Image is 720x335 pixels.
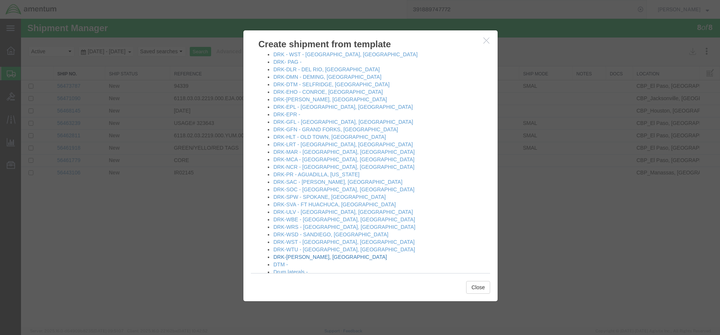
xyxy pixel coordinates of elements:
[252,48,359,54] a: DRK-DLR - DEL RIO, [GEOGRAPHIC_DATA]
[252,63,369,69] a: DRK-DTM - SELFRIDGE, [GEOGRAPHIC_DATA]
[252,235,366,241] a: DRK-[PERSON_NAME], [GEOGRAPHIC_DATA]
[252,85,392,91] a: DRK-EPL - [GEOGRAPHIC_DATA], [GEOGRAPHIC_DATA]
[445,262,469,275] button: Close
[252,145,393,151] a: DRK-NCR - [GEOGRAPHIC_DATA], [GEOGRAPHIC_DATA]
[252,78,366,84] a: DRK-[PERSON_NAME], [GEOGRAPHIC_DATA]
[252,93,279,99] a: DRK-EPR -
[252,138,393,144] a: DRK-MCA - [GEOGRAPHIC_DATA], [GEOGRAPHIC_DATA]
[252,70,362,76] a: DRK-EHO - CONROE, [GEOGRAPHIC_DATA]
[252,168,393,174] a: DRK-SOC - [GEOGRAPHIC_DATA], [GEOGRAPHIC_DATA]
[252,198,394,204] a: DRK-WBE - [GEOGRAPHIC_DATA], [GEOGRAPHIC_DATA]
[252,183,375,189] a: DRK-SVA - FT HUACHUCA, [GEOGRAPHIC_DATA]
[252,160,381,166] a: DRK-SAC - [PERSON_NAME], [GEOGRAPHIC_DATA]
[252,205,394,211] a: DRK-WRS - [GEOGRAPHIC_DATA], [GEOGRAPHIC_DATA]
[252,228,394,234] a: DRK-WTU - [GEOGRAPHIC_DATA], [GEOGRAPHIC_DATA]
[21,19,720,327] iframe: FS Legacy Container
[252,175,365,181] a: DRK-SPW - SPOKANE, [GEOGRAPHIC_DATA]
[252,213,367,219] a: DRK-WSD - SANDIEGO, [GEOGRAPHIC_DATA]
[252,40,280,46] a: DRK- PAG -
[252,250,287,256] a: Drum laterals -
[252,190,392,196] a: DRK-ULV - [GEOGRAPHIC_DATA], [GEOGRAPHIC_DATA]
[252,123,392,129] a: DRK-LRT - [GEOGRAPHIC_DATA], [GEOGRAPHIC_DATA]
[252,33,397,39] a: DRK - WST - [GEOGRAPHIC_DATA], [GEOGRAPHIC_DATA]
[252,100,392,106] a: DRK-GFL - [GEOGRAPHIC_DATA], [GEOGRAPHIC_DATA]
[252,243,267,249] a: DTM -
[252,55,360,61] a: DRK-DMN - DEMING, [GEOGRAPHIC_DATA]
[252,220,394,226] a: DRK-WST - [GEOGRAPHIC_DATA], [GEOGRAPHIC_DATA]
[252,153,339,159] a: DRK-PR - AGUADILLA, [US_STATE]
[252,130,394,136] a: DRK-MAR - [GEOGRAPHIC_DATA], [GEOGRAPHIC_DATA]
[252,115,365,121] a: DRK-HLT - OLD TOWN, [GEOGRAPHIC_DATA]
[252,108,377,114] a: DRK-GFN - GRAND FORKS, [GEOGRAPHIC_DATA]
